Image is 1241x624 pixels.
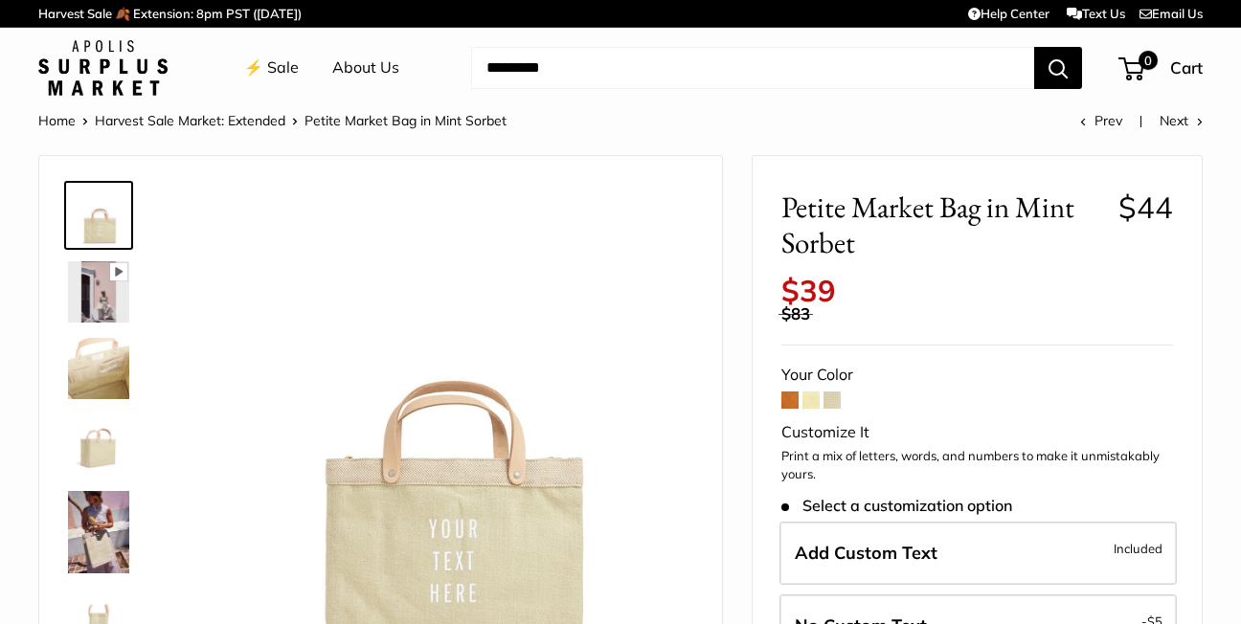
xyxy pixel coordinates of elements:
[781,497,1012,515] span: Select a customization option
[64,411,133,479] a: Petite Market Bag in Mint Sorbet
[38,40,168,96] img: Apolis: Surplus Market
[1118,189,1173,226] span: $44
[68,338,129,399] img: Petite Market Bag in Mint Sorbet
[781,303,810,323] span: $83
[779,522,1177,585] label: Add Custom Text
[64,487,133,577] a: Petite Market Bag in Mint Sorbet
[1170,57,1203,78] span: Cart
[1139,51,1158,70] span: 0
[38,112,76,129] a: Home
[64,181,133,250] a: Petite Market Bag in Mint Sorbet
[64,257,133,326] a: Petite Market Bag in Mint Sorbet
[781,272,836,309] span: $39
[1114,537,1162,560] span: Included
[781,418,1173,447] div: Customize It
[332,54,399,82] a: About Us
[781,189,1104,260] span: Petite Market Bag in Mint Sorbet
[305,112,507,129] span: Petite Market Bag in Mint Sorbet
[95,112,285,129] a: Harvest Sale Market: Extended
[1067,6,1125,21] a: Text Us
[1034,47,1082,89] button: Search
[64,334,133,403] a: Petite Market Bag in Mint Sorbet
[68,261,129,323] img: Petite Market Bag in Mint Sorbet
[38,108,507,133] nav: Breadcrumb
[1160,112,1203,129] a: Next
[68,414,129,476] img: Petite Market Bag in Mint Sorbet
[244,54,299,82] a: ⚡️ Sale
[781,361,1173,390] div: Your Color
[968,6,1049,21] a: Help Center
[68,491,129,573] img: Petite Market Bag in Mint Sorbet
[795,542,937,564] span: Add Custom Text
[1139,6,1203,21] a: Email Us
[471,47,1034,89] input: Search...
[1080,112,1122,129] a: Prev
[781,447,1173,484] p: Print a mix of letters, words, and numbers to make it unmistakably yours.
[68,185,129,246] img: Petite Market Bag in Mint Sorbet
[1120,53,1203,83] a: 0 Cart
